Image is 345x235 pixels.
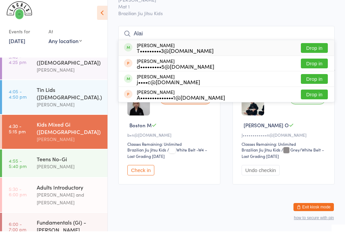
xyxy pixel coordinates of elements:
[2,119,107,153] a: 4:30 -5:15 pmKids Mixed Gi ([DEMOGRAPHIC_DATA])[PERSON_NAME]
[301,62,328,72] button: Drop in
[2,84,107,118] a: 4:05 -4:50 pmTin Lids ([DEMOGRAPHIC_DATA].)[PERSON_NAME]
[137,52,214,57] div: T•••••••••3@[DOMAIN_NAME]
[37,159,102,166] div: Teens No-Gi
[242,136,327,141] div: J••••••••••••n@[DOMAIN_NAME]
[2,49,107,83] a: 3:40 -4:25 pmMids ([DEMOGRAPHIC_DATA])[PERSON_NAME]
[137,83,200,88] div: j••••c@[DOMAIN_NAME]
[242,145,327,150] div: Classes Remaining: Unlimited
[49,41,82,48] div: Any location
[37,104,102,112] div: [PERSON_NAME]
[127,136,213,141] div: b•n@[DOMAIN_NAME]
[7,5,32,23] img: LOCALS JIU JITSU MAROUBRA
[127,169,154,179] button: Check in
[37,195,102,210] div: [PERSON_NAME] and [PERSON_NAME]
[9,190,27,201] time: 5:30 - 6:00 pm
[244,125,289,132] span: [PERSON_NAME] O
[37,90,102,104] div: Tin Lids ([DEMOGRAPHIC_DATA].)
[37,166,102,174] div: [PERSON_NAME]
[129,125,152,132] span: Boston M
[137,46,214,57] div: [PERSON_NAME]
[242,150,280,156] div: Brazilian Jiu Jitsu Kids
[137,98,225,104] div: A••••••••••••••1@[DOMAIN_NAME]
[137,77,200,88] div: [PERSON_NAME]
[37,139,102,147] div: [PERSON_NAME]
[301,78,328,88] button: Drop in
[127,150,166,156] div: Brazilian Jiu Jitsu Kids
[37,70,102,77] div: [PERSON_NAME]
[242,169,280,179] button: Undo checkin
[9,92,27,103] time: 4:05 - 4:50 pm
[127,97,150,119] img: image1751953477.png
[137,62,214,73] div: [PERSON_NAME]
[127,145,213,150] div: Classes Remaining: Unlimited
[118,13,335,20] span: Brazilian Jiu Jitsu Kids
[118,30,335,45] input: Search
[37,187,102,195] div: Adults Introductory
[2,153,107,181] a: 4:55 -5:40 pmTeens No-Gi[PERSON_NAME]
[9,41,25,48] a: [DATE]
[9,30,42,41] div: Events for
[294,219,334,224] button: how to secure with pin
[118,7,324,13] span: Mat 1
[242,97,264,119] img: image1728880282.png
[37,124,102,139] div: Kids Mixed Gi ([DEMOGRAPHIC_DATA])
[9,58,26,68] time: 3:40 - 4:25 pm
[2,181,107,216] a: 5:30 -6:00 pmAdults Introductory[PERSON_NAME] and [PERSON_NAME]
[301,47,328,57] button: Drop in
[293,207,334,215] button: Exit kiosk mode
[137,93,225,104] div: [PERSON_NAME]
[301,93,328,103] button: Drop in
[37,55,102,70] div: Mids ([DEMOGRAPHIC_DATA])
[9,162,27,172] time: 4:55 - 5:40 pm
[49,30,82,41] div: At
[9,127,26,138] time: 4:30 - 5:15 pm
[137,67,214,73] div: d•••••••••5@[DOMAIN_NAME]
